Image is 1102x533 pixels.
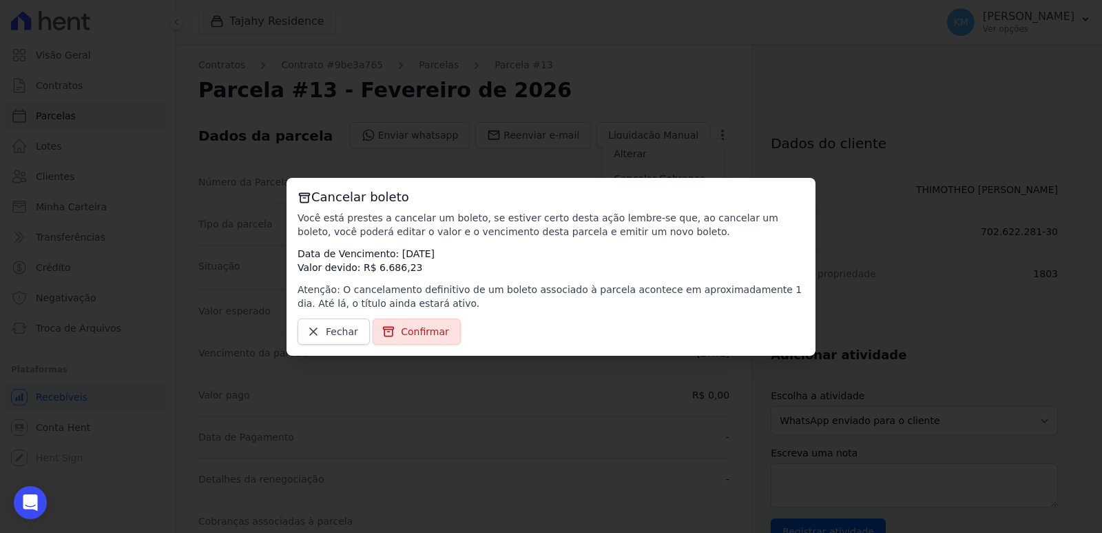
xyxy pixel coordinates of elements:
a: Fechar [298,319,370,345]
a: Confirmar [373,319,461,345]
p: Atenção: O cancelamento definitivo de um boleto associado à parcela acontece em aproximadamente 1... [298,283,804,310]
span: Fechar [326,325,358,339]
div: Open Intercom Messenger [14,486,47,519]
p: Você está prestes a cancelar um boleto, se estiver certo desta ação lembre-se que, ao cancelar um... [298,211,804,239]
h3: Cancelar boleto [298,189,804,205]
span: Confirmar [401,325,449,339]
p: Data de Vencimento: [DATE] Valor devido: R$ 6.686,23 [298,247,804,274]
